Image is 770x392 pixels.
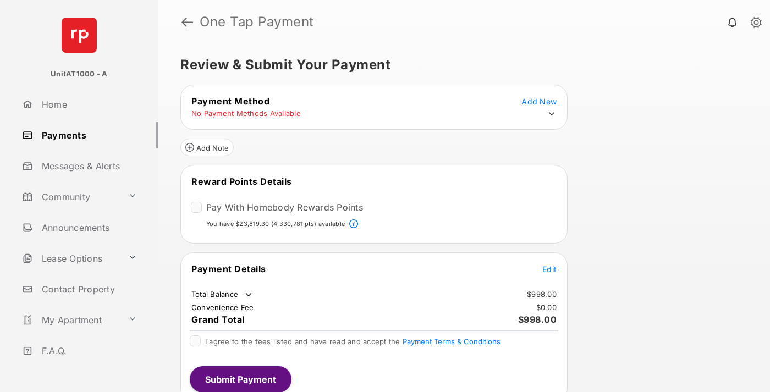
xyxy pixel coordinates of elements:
button: Add New [521,96,557,107]
a: Lease Options [18,245,124,272]
a: Community [18,184,124,210]
a: Messages & Alerts [18,153,158,179]
span: Add New [521,97,557,106]
button: I agree to the fees listed and have read and accept the [403,337,501,346]
strong: One Tap Payment [200,15,314,29]
span: $998.00 [518,314,557,325]
button: Add Note [180,139,234,156]
td: $0.00 [536,302,557,312]
p: UnitAT1000 - A [51,69,107,80]
img: svg+xml;base64,PHN2ZyB4bWxucz0iaHR0cDovL3d3dy53My5vcmcvMjAwMC9zdmciIHdpZHRoPSI2NCIgaGVpZ2h0PSI2NC... [62,18,97,53]
h5: Review & Submit Your Payment [180,58,739,71]
span: Grand Total [191,314,245,325]
a: F.A.Q. [18,338,158,364]
a: Announcements [18,214,158,241]
label: Pay With Homebody Rewards Points [206,202,363,213]
span: Payment Details [191,263,266,274]
td: Total Balance [191,289,254,300]
span: Edit [542,264,557,274]
button: Edit [542,263,557,274]
td: $998.00 [526,289,557,299]
a: Contact Property [18,276,158,302]
a: Payments [18,122,158,148]
span: Reward Points Details [191,176,292,187]
p: You have $23,819.30 (4,330,781 pts) available [206,219,345,229]
span: I agree to the fees listed and have read and accept the [205,337,501,346]
a: Home [18,91,158,118]
td: No Payment Methods Available [191,108,301,118]
span: Payment Method [191,96,269,107]
td: Convenience Fee [191,302,255,312]
a: My Apartment [18,307,124,333]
